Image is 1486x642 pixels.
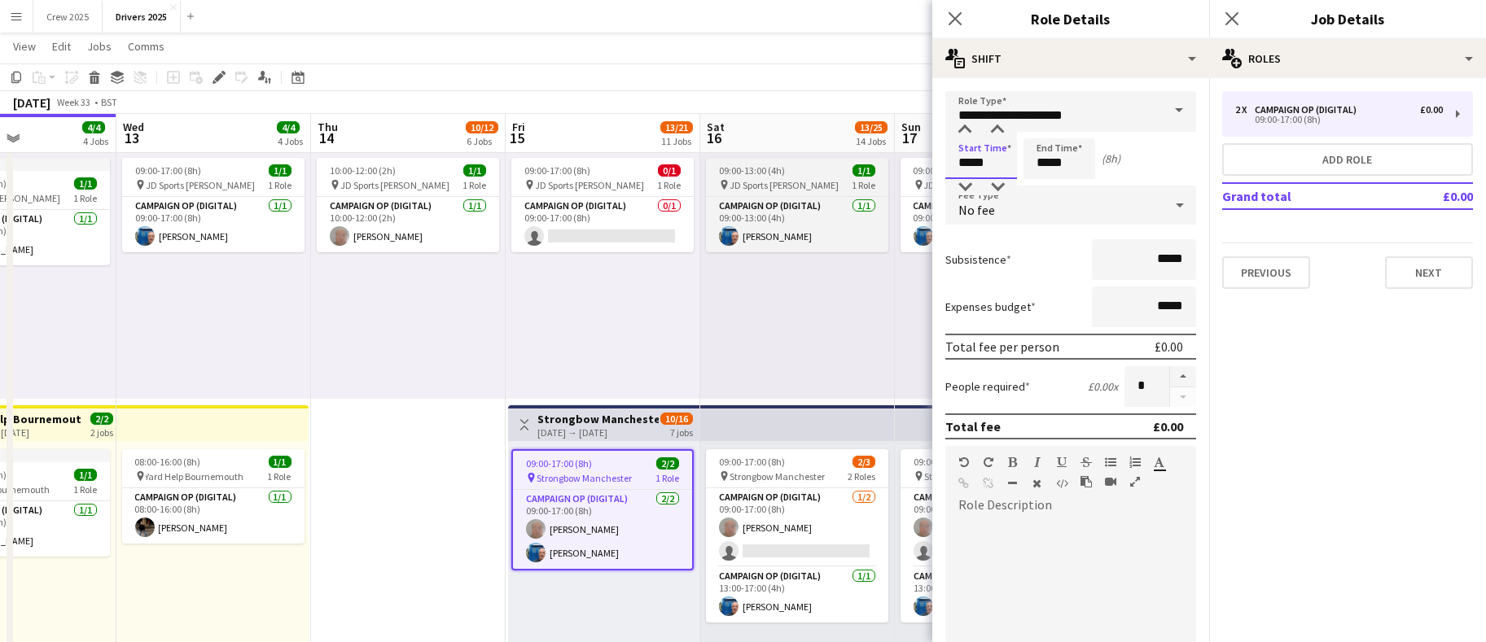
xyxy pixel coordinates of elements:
button: Redo [983,456,994,469]
button: Italic [1032,456,1043,469]
app-card-role: Campaign Op (Digital)1/113:00-17:00 (4h)[PERSON_NAME] [706,567,888,622]
div: (8h) [1102,151,1120,166]
span: View [13,39,36,54]
a: Jobs [81,36,118,57]
span: Sat [707,120,725,134]
span: 08:00-16:00 (8h) [135,456,201,468]
span: 09:00-17:00 (8h) [524,164,590,177]
span: 1 Role [268,470,292,483]
div: 6 Jobs [467,135,498,147]
span: JD Sports [PERSON_NAME] [924,179,1033,191]
app-card-role: Campaign Op (Digital)1/109:00-13:00 (4h)[PERSON_NAME] [901,197,1083,252]
span: 2/2 [656,457,679,469]
td: Grand total [1222,183,1396,209]
span: 09:00-17:00 (8h) [526,457,592,469]
div: Campaign Op (Digital) [1255,104,1363,116]
span: 09:00-17:00 (8h) [914,456,980,468]
span: 1/1 [269,456,292,468]
div: Shift [932,39,1209,78]
span: 10:00-12:00 (2h) [330,164,396,177]
button: Drivers 2025 [103,1,181,33]
span: JD Sports [PERSON_NAME] [146,179,255,191]
span: 13/25 [855,121,888,133]
app-card-role: Campaign Op (Digital)1/209:00-17:00 (8h)[PERSON_NAME] [901,488,1083,567]
span: 1/1 [463,164,486,177]
app-card-role: Campaign Op (Digital)2/209:00-17:00 (8h)[PERSON_NAME][PERSON_NAME] [513,490,692,569]
button: Increase [1170,366,1196,387]
div: Total fee [945,418,1001,435]
button: Horizontal Line [1007,477,1019,490]
app-card-role: Campaign Op (Digital)1/108:00-16:00 (8h)[PERSON_NAME] [122,488,305,544]
span: Comms [128,39,164,54]
h3: Job Details [1209,8,1486,29]
a: Comms [121,36,171,57]
span: 2 Roles [848,470,875,483]
label: Subsistence [945,252,1011,267]
span: 10/12 [466,121,498,133]
span: Strongbow Manchester [537,472,632,484]
span: 09:00-13:00 (4h) [719,164,785,177]
div: 09:00-17:00 (8h)2/3 Strongbow Manchester2 RolesCampaign Op (Digital)1/209:00-17:00 (8h)[PERSON_NA... [706,449,888,622]
span: 2/2 [90,413,113,425]
button: HTML Code [1056,477,1067,490]
app-card-role: Campaign Op (Digital)0/109:00-17:00 (8h) [511,197,694,252]
div: £0.00 [1420,104,1443,116]
a: Edit [46,36,77,57]
div: 10:00-12:00 (2h)1/1 JD Sports [PERSON_NAME]1 RoleCampaign Op (Digital)1/110:00-12:00 (2h)[PERSON_... [317,158,499,252]
span: 0/1 [658,164,681,177]
app-job-card: 09:00-13:00 (4h)1/1 JD Sports [PERSON_NAME]1 RoleCampaign Op (Digital)1/109:00-13:00 (4h)[PERSON_... [706,158,888,252]
div: 4 Jobs [83,135,108,147]
app-card-role: Campaign Op (Digital)1/113:00-17:00 (4h)[PERSON_NAME] [901,567,1083,622]
span: 15 [510,129,525,147]
button: Undo [958,456,970,469]
span: 14 [315,129,338,147]
h3: Strongbow Manchester [537,412,659,426]
span: 1/1 [853,164,875,177]
span: Fri [512,120,525,134]
div: 2 x [1235,104,1255,116]
span: 16 [704,129,725,147]
app-job-card: 09:00-17:00 (8h)1/1 JD Sports [PERSON_NAME]1 RoleCampaign Op (Digital)1/109:00-17:00 (8h)[PERSON_... [122,158,305,252]
div: 09:00-17:00 (8h)0/1 JD Sports [PERSON_NAME]1 RoleCampaign Op (Digital)0/109:00-17:00 (8h) [511,158,694,252]
button: Crew 2025 [33,1,103,33]
span: 1/1 [74,177,97,190]
app-job-card: 08:00-16:00 (8h)1/1 Yard Help Bournemouth1 RoleCampaign Op (Digital)1/108:00-16:00 (8h)[PERSON_NAME] [122,449,305,544]
button: Insert video [1105,475,1116,488]
button: Unordered List [1105,456,1116,469]
span: 1/1 [74,469,97,481]
span: 1 Role [268,179,292,191]
div: £0.00 x [1088,379,1118,394]
div: 09:00-17:00 (8h)2/3 Strongbow Manchester2 RolesCampaign Op (Digital)1/209:00-17:00 (8h)[PERSON_NA... [901,449,1083,622]
div: 2 jobs [90,425,113,439]
div: [DATE] → [DATE] [537,426,659,439]
span: 1 Role [657,179,681,191]
label: Expenses budget [945,299,1036,314]
span: 2/3 [853,456,875,468]
span: 10/16 [660,413,693,425]
span: JD Sports [PERSON_NAME] [535,179,644,191]
td: £0.00 [1396,183,1473,209]
div: [DATE] [13,94,50,111]
span: Strongbow Manchester [924,470,1019,483]
button: Strikethrough [1081,456,1092,469]
span: Edit [52,39,71,54]
div: Roles [1209,39,1486,78]
span: 13/21 [660,121,693,133]
button: Paste as plain text [1081,475,1092,488]
div: 09:00-13:00 (4h)1/1 JD Sports [PERSON_NAME]1 RoleCampaign Op (Digital)1/109:00-13:00 (4h)[PERSON_... [901,158,1083,252]
app-job-card: 09:00-17:00 (8h)2/2 Strongbow Manchester1 RoleCampaign Op (Digital)2/209:00-17:00 (8h)[PERSON_NAM... [511,449,694,570]
button: Clear Formatting [1032,477,1043,490]
div: £0.00 [1155,338,1183,355]
app-card-role: Campaign Op (Digital)1/109:00-17:00 (8h)[PERSON_NAME] [122,197,305,252]
span: Thu [318,120,338,134]
span: 13 [121,129,144,147]
span: 09:00-17:00 (8h) [719,456,785,468]
label: People required [945,379,1030,394]
app-card-role: Campaign Op (Digital)1/110:00-12:00 (2h)[PERSON_NAME] [317,197,499,252]
h3: Role Details [932,8,1209,29]
a: View [7,36,42,57]
span: Strongbow Manchester [730,470,825,483]
span: JD Sports [PERSON_NAME] [340,179,449,191]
